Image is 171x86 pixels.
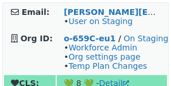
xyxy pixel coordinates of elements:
[22,7,50,17] strong: Email:
[68,17,133,26] a: User on Staging
[21,34,53,43] strong: Org ID:
[64,43,147,71] span: • • •
[68,61,147,71] a: Temp Plan Changes
[118,34,121,43] strong: /
[68,52,140,61] a: Org settings page
[123,34,168,43] a: On Staging
[68,43,137,52] a: Workforce Admin
[64,34,115,43] a: o-659C-eu1
[64,17,133,26] span: •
